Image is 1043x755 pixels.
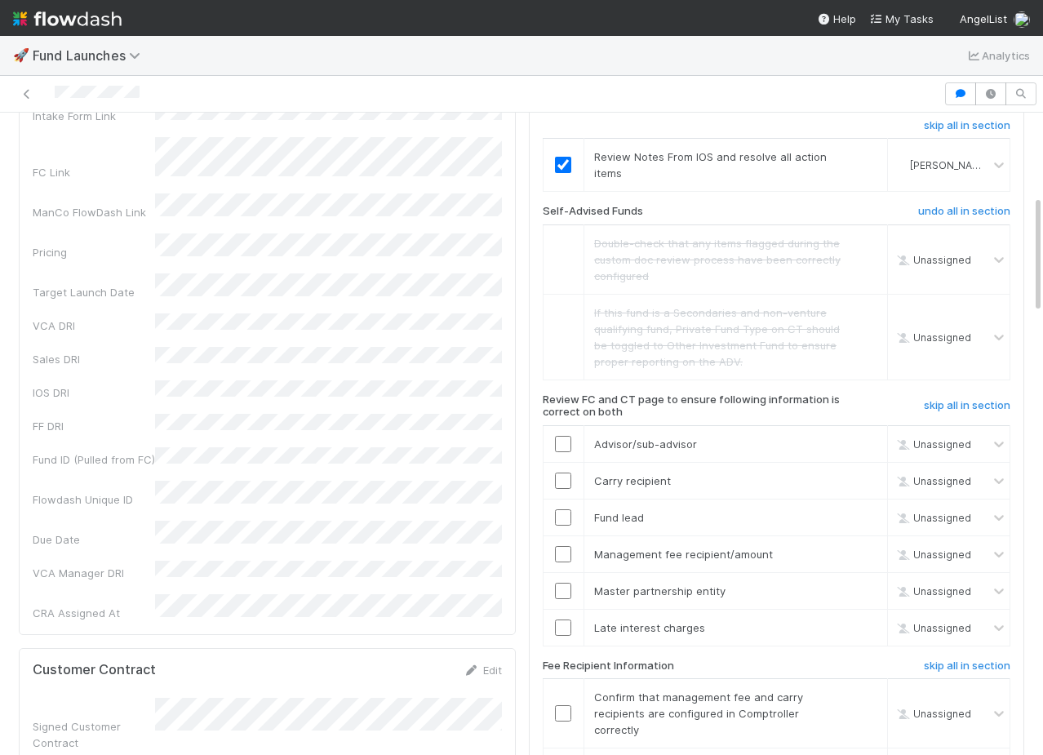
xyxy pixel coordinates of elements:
span: Unassigned [894,548,971,561]
a: Edit [464,664,502,677]
span: Unassigned [894,622,971,634]
h6: undo all in section [918,205,1010,218]
span: Unassigned [894,585,971,597]
div: Fund ID (Pulled from FC) [33,451,155,468]
span: Late interest charges [594,621,705,634]
span: Advisor/sub-advisor [594,437,697,451]
span: Double-check that any items flagged during the custom doc review process have been correctly conf... [594,237,841,282]
div: Flowdash Unique ID [33,491,155,508]
img: logo-inverted-e16ddd16eac7371096b0.svg [13,5,122,33]
div: IOS DRI [33,384,155,401]
span: Unassigned [894,438,971,451]
h6: skip all in section [924,660,1010,673]
span: Review Notes From IOS and resolve all action items [594,150,827,180]
h5: Customer Contract [33,662,156,678]
div: Pricing [33,244,155,260]
div: Help [817,11,856,27]
span: Fund lead [594,511,644,524]
div: VCA DRI [33,318,155,334]
span: [PERSON_NAME] [910,159,990,171]
a: undo all in section [918,205,1010,224]
span: Unassigned [894,708,971,720]
a: skip all in section [924,119,1010,139]
h6: Review FC and CT page to ensure following information is correct on both [543,393,846,419]
img: avatar_18c010e4-930e-4480-823a-7726a265e9dd.png [894,158,908,171]
div: FF DRI [33,418,155,434]
div: ManCo FlowDash Link [33,204,155,220]
span: Fund Launches [33,47,149,64]
span: Master partnership entity [594,584,726,597]
span: Unassigned [894,331,971,343]
span: If this fund is a Secondaries and non-venture qualifying fund, Private Fund Type on CT should be ... [594,306,840,368]
span: Unassigned [894,253,971,265]
div: VCA Manager DRI [33,565,155,581]
div: Sales DRI [33,351,155,367]
div: Target Launch Date [33,284,155,300]
h6: skip all in section [924,119,1010,132]
span: 🚀 [13,48,29,62]
span: Carry recipient [594,474,671,487]
h6: Fee Recipient Information [543,660,674,673]
h6: skip all in section [924,399,1010,412]
div: Signed Customer Contract [33,718,155,751]
span: AngelList [960,12,1007,25]
span: Unassigned [894,512,971,524]
span: Unassigned [894,475,971,487]
span: Confirm that management fee and carry recipients are configured in Comptroller correctly [594,691,803,736]
a: Analytics [965,46,1030,65]
span: My Tasks [869,12,934,25]
a: skip all in section [924,660,1010,679]
div: FC Link [33,164,155,180]
h6: Self-Advised Funds [543,205,643,218]
img: avatar_18c010e4-930e-4480-823a-7726a265e9dd.png [1014,11,1030,28]
a: My Tasks [869,11,934,27]
div: Due Date [33,531,155,548]
div: CRA Assigned At [33,605,155,621]
span: Management fee recipient/amount [594,548,773,561]
a: skip all in section [924,399,1010,419]
div: Intake Form Link [33,108,155,124]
